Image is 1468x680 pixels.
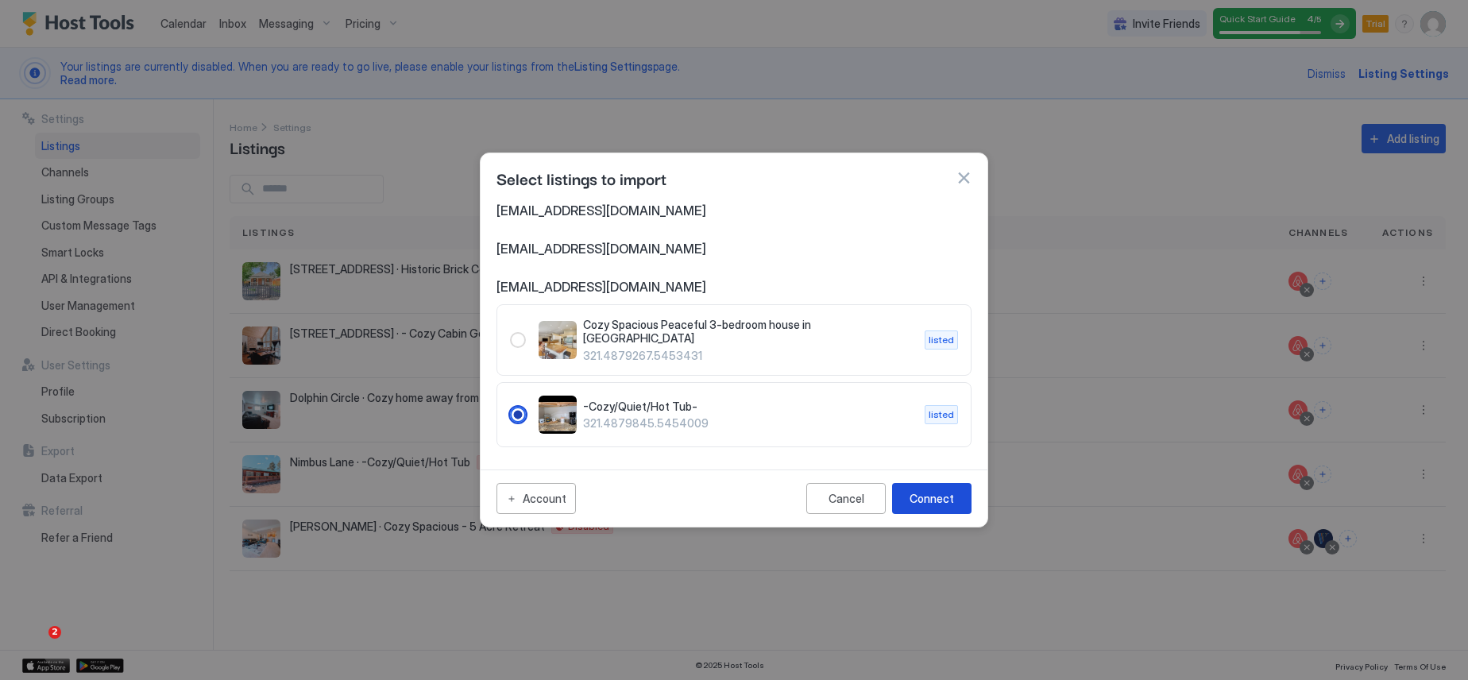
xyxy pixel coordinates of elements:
[16,626,54,664] iframe: Intercom live chat
[929,333,954,347] span: listed
[929,408,954,422] span: listed
[523,490,566,507] div: Account
[892,483,972,514] button: Connect
[510,318,958,363] div: 321.4879267.5453431
[496,279,972,295] span: [EMAIL_ADDRESS][DOMAIN_NAME]
[48,626,61,639] span: 2
[583,416,912,431] span: 321.4879845.5454009
[829,492,864,505] div: Cancel
[539,396,577,434] div: listing image
[496,166,666,190] span: Select listings to import
[806,483,886,514] button: Cancel
[910,490,954,507] div: Connect
[496,203,972,218] span: [EMAIL_ADDRESS][DOMAIN_NAME]
[510,396,958,434] div: RadioGroup
[583,318,912,346] span: Cozy Spacious Peaceful 3-bedroom house in [GEOGRAPHIC_DATA]
[510,396,958,434] div: 321.4879845.5454009
[539,321,577,359] div: listing image
[583,349,912,363] span: 321.4879267.5453431
[583,400,912,414] span: -Cozy/Quiet/Hot Tub-
[496,241,972,257] span: [EMAIL_ADDRESS][DOMAIN_NAME]
[496,483,576,514] button: Account
[510,318,958,363] div: RadioGroup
